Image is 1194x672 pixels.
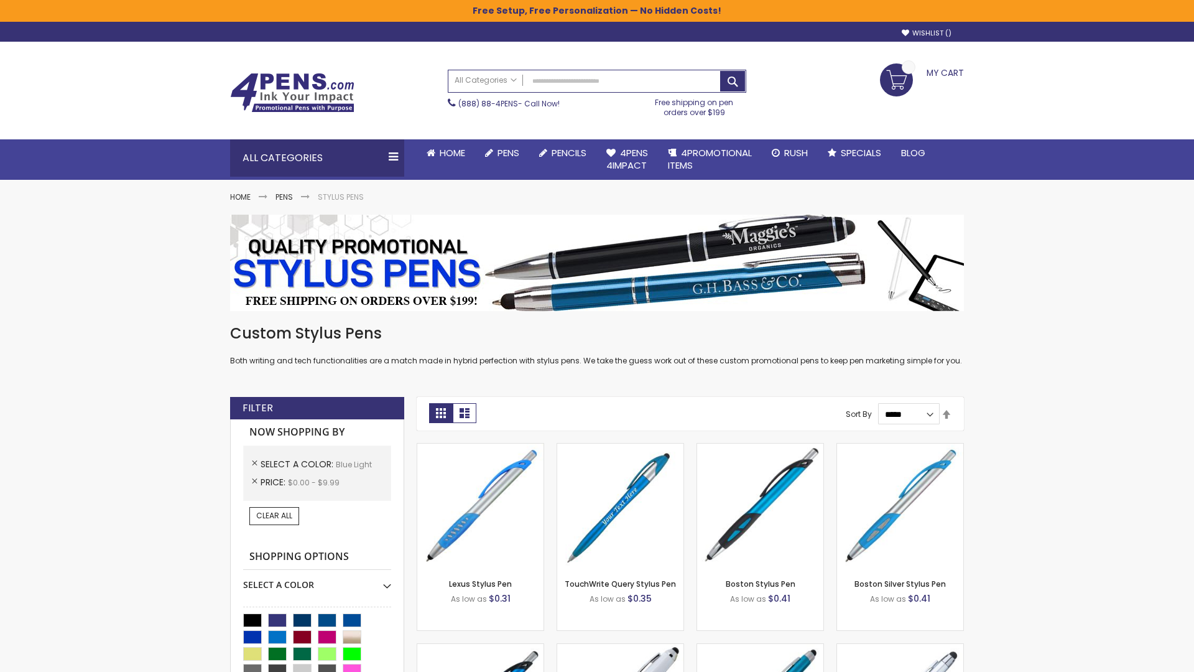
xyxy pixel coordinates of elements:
[417,139,475,167] a: Home
[841,146,881,159] span: Specials
[557,443,683,454] a: TouchWrite Query Stylus Pen-Blue Light
[318,192,364,202] strong: Stylus Pens
[730,594,766,604] span: As low as
[557,444,683,570] img: TouchWrite Query Stylus Pen-Blue Light
[557,643,683,654] a: Kimberly Logo Stylus Pens-LT-Blue
[697,444,823,570] img: Boston Stylus Pen-Blue - Light
[449,579,512,589] a: Lexus Stylus Pen
[891,139,935,167] a: Blog
[596,139,658,180] a: 4Pens4impact
[726,579,795,589] a: Boston Stylus Pen
[417,643,544,654] a: Lexus Metallic Stylus Pen-Blue - Light
[870,594,906,604] span: As low as
[854,579,946,589] a: Boston Silver Stylus Pen
[837,443,963,454] a: Boston Silver Stylus Pen-Blue - Light
[606,146,648,172] span: 4Pens 4impact
[458,98,560,109] span: - Call Now!
[243,401,273,415] strong: Filter
[784,146,808,159] span: Rush
[837,444,963,570] img: Boston Silver Stylus Pen-Blue - Light
[475,139,529,167] a: Pens
[243,544,391,571] strong: Shopping Options
[818,139,891,167] a: Specials
[451,594,487,604] span: As low as
[275,192,293,202] a: Pens
[497,146,519,159] span: Pens
[627,592,652,605] span: $0.35
[288,477,340,488] span: $0.00 - $9.99
[261,458,336,470] span: Select A Color
[417,443,544,454] a: Lexus Stylus Pen-Blue - Light
[458,98,518,109] a: (888) 88-4PENS
[489,592,511,605] span: $0.31
[697,643,823,654] a: Lory Metallic Stylus Pen-Blue - Light
[417,444,544,570] img: Lexus Stylus Pen-Blue - Light
[230,215,964,311] img: Stylus Pens
[230,73,354,113] img: 4Pens Custom Pens and Promotional Products
[230,324,964,343] h1: Custom Stylus Pens
[429,403,453,423] strong: Grid
[336,459,372,470] span: Blue Light
[658,139,762,180] a: 4PROMOTIONALITEMS
[230,324,964,366] div: Both writing and tech functionalities are a match made in hybrid perfection with stylus pens. We ...
[837,643,963,654] a: Silver Cool Grip Stylus Pen-Blue - Light
[908,592,930,605] span: $0.41
[261,476,288,488] span: Price
[230,192,251,202] a: Home
[249,507,299,525] a: Clear All
[668,146,752,172] span: 4PROMOTIONAL ITEMS
[440,146,465,159] span: Home
[846,409,872,419] label: Sort By
[243,570,391,591] div: Select A Color
[230,139,404,177] div: All Categories
[697,443,823,454] a: Boston Stylus Pen-Blue - Light
[256,510,292,521] span: Clear All
[448,70,523,91] a: All Categories
[529,139,596,167] a: Pencils
[243,419,391,446] strong: Now Shopping by
[565,579,676,589] a: TouchWrite Query Stylus Pen
[901,146,925,159] span: Blog
[552,146,586,159] span: Pencils
[590,594,626,604] span: As low as
[455,75,517,85] span: All Categories
[902,29,951,38] a: Wishlist
[642,93,747,118] div: Free shipping on pen orders over $199
[768,592,790,605] span: $0.41
[762,139,818,167] a: Rush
